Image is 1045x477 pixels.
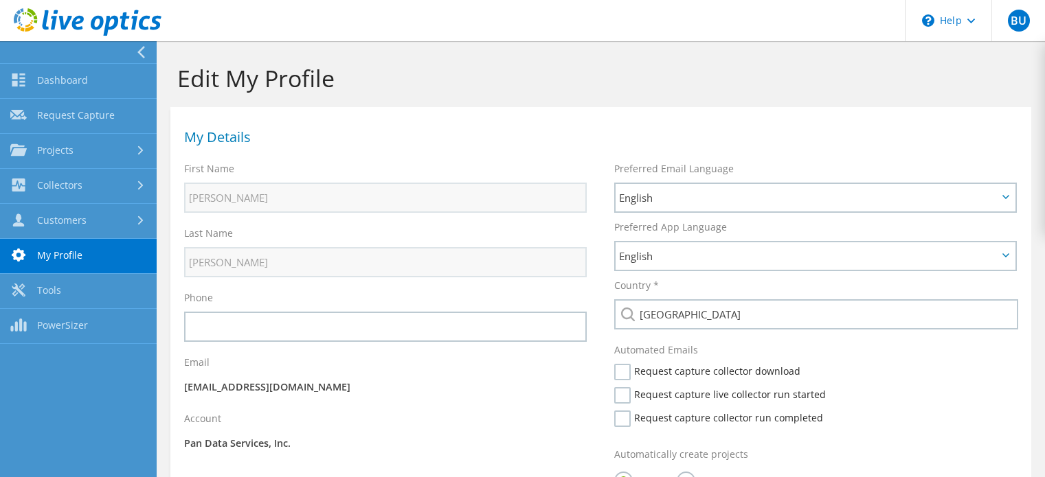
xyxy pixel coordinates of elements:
label: Account [184,412,221,426]
label: Country * [614,279,659,292]
label: Email [184,356,210,369]
p: [EMAIL_ADDRESS][DOMAIN_NAME] [184,380,587,395]
label: Request capture collector download [614,364,800,380]
span: BU [1008,10,1030,32]
h1: My Details [184,130,1011,144]
label: Automatically create projects [614,447,748,461]
label: Request capture collector run completed [614,410,823,427]
label: Phone [184,291,213,305]
label: Last Name [184,226,233,240]
label: First Name [184,162,234,176]
label: Automated Emails [614,343,698,357]
label: Request capture live collector run started [614,387,826,404]
h1: Edit My Profile [177,64,1018,93]
span: English [619,189,998,206]
span: English [619,248,998,264]
svg: \n [922,14,934,27]
label: Preferred App Language [614,220,727,234]
p: Pan Data Services, Inc. [184,436,587,451]
label: Preferred Email Language [614,162,734,176]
